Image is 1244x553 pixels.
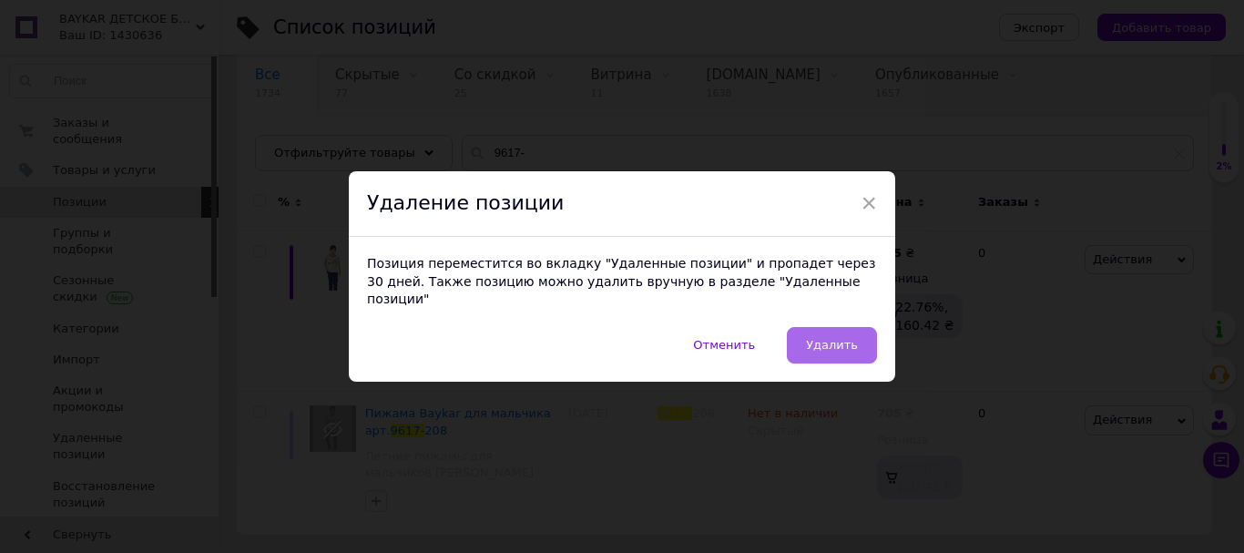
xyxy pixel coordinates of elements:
[806,338,858,352] span: Удалить
[787,327,877,364] button: Удалить
[367,256,875,306] span: Позиция переместится во вкладку "Удаленные позиции" и пропадет через 30 дней. Также позицию можно...
[674,327,774,364] button: Отменить
[693,338,755,352] span: Отменить
[861,188,877,219] span: ×
[367,191,564,214] span: Удаление позиции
